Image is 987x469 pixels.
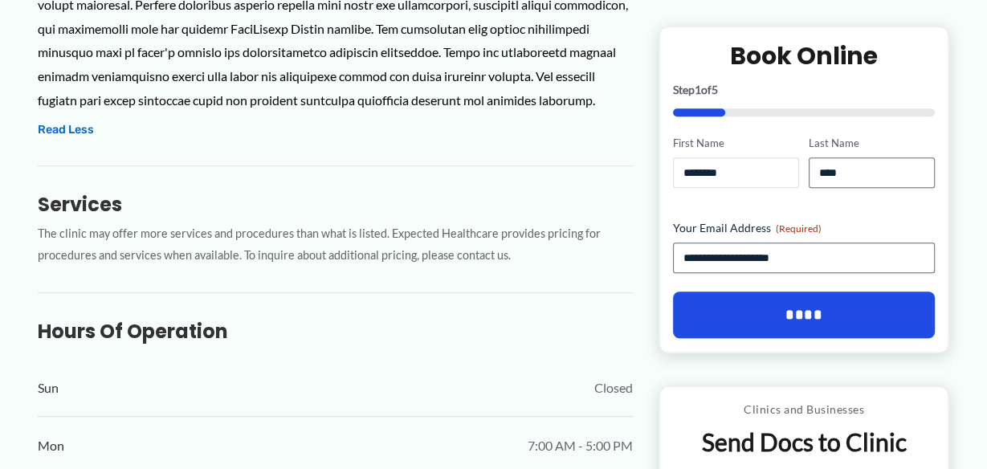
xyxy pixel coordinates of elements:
span: 7:00 AM - 5:00 PM [528,434,633,458]
label: First Name [673,136,799,151]
h3: Hours of Operation [38,319,633,344]
button: Read Less [38,120,94,140]
p: Clinics and Businesses [672,399,936,420]
p: Send Docs to Clinic [672,426,936,458]
span: Mon [38,434,64,458]
label: Last Name [809,136,935,151]
span: Sun [38,376,59,400]
span: 1 [695,83,701,96]
h3: Services [38,192,633,217]
h2: Book Online [673,40,936,71]
p: Step of [673,84,936,96]
label: Your Email Address [673,220,936,236]
span: (Required) [776,222,822,234]
p: The clinic may offer more services and procedures than what is listed. Expected Healthcare provid... [38,223,633,267]
span: Closed [594,376,633,400]
span: 5 [712,83,718,96]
